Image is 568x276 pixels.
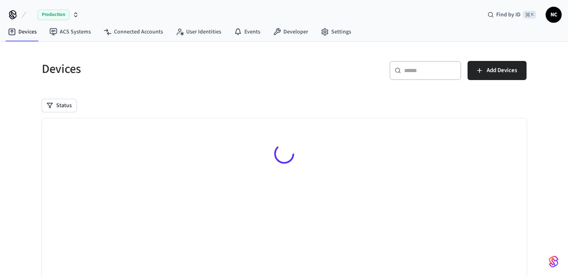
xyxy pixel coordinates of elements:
[549,255,558,268] img: SeamLogoGradient.69752ec5.svg
[169,25,228,39] a: User Identities
[546,7,562,23] button: NC
[267,25,314,39] a: Developer
[97,25,169,39] a: Connected Accounts
[487,65,517,76] span: Add Devices
[43,25,97,39] a: ACS Systems
[523,11,536,19] span: ⌘ K
[2,25,43,39] a: Devices
[228,25,267,39] a: Events
[468,61,527,80] button: Add Devices
[42,99,77,112] button: Status
[37,10,69,20] span: Production
[546,8,561,22] span: NC
[42,61,279,77] h5: Devices
[481,8,542,22] div: Find by ID⌘ K
[314,25,358,39] a: Settings
[496,11,521,19] span: Find by ID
